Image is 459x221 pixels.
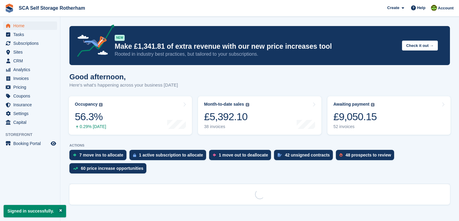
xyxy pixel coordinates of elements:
[13,74,49,83] span: Invoices
[13,48,49,56] span: Sites
[333,110,377,123] div: £9,050.15
[13,39,49,48] span: Subscriptions
[417,5,426,11] span: Help
[73,153,76,157] img: move_ins_to_allocate_icon-fdf77a2bb77ea45bf5b3d319d69a93e2d87916cf1d5bf7949dd705db3b84f3ca.svg
[75,110,106,123] div: 56.3%
[371,103,375,107] img: icon-info-grey-7440780725fd019a000dd9b08b2336e03edf1995a4989e88bcd33f0948082b44.svg
[438,5,454,11] span: Account
[13,21,49,30] span: Home
[213,153,216,157] img: move_outs_to_deallocate_icon-f764333ba52eb49d3ac5e1228854f67142a1ed5810a6f6cc68b1a99e826820c5.svg
[3,57,57,65] a: menu
[5,132,60,138] span: Storefront
[3,65,57,74] a: menu
[3,74,57,83] a: menu
[336,150,397,163] a: 48 prospects to review
[3,92,57,100] a: menu
[75,124,106,129] div: 0.29% [DATE]
[3,83,57,91] a: menu
[219,153,268,157] div: 1 move out to deallocate
[73,167,78,170] img: price_increase_opportunities-93ffe204e8149a01c8c9dc8f82e8f89637d9d84a8eef4429ea346261dce0b2c0.svg
[13,65,49,74] span: Analytics
[3,101,57,109] a: menu
[278,153,282,157] img: contract_signature_icon-13c848040528278c33f63329250d36e43548de30e8caae1d1a13099fd9432cc5.svg
[209,150,274,163] a: 1 move out to deallocate
[115,35,125,41] div: NEW
[333,102,370,107] div: Awaiting payment
[339,153,343,157] img: prospect-51fa495bee0391a8d652442698ab0144808aea92771e9ea1ae160a38d050c398.svg
[81,166,143,171] div: 60 price increase opportunities
[13,109,49,118] span: Settings
[129,150,209,163] a: 1 active subscription to allocate
[3,139,57,148] a: menu
[69,73,178,81] h1: Good afternoon,
[13,101,49,109] span: Insurance
[69,163,149,176] a: 60 price increase opportunities
[99,103,103,107] img: icon-info-grey-7440780725fd019a000dd9b08b2336e03edf1995a4989e88bcd33f0948082b44.svg
[50,140,57,147] a: Preview store
[346,153,391,157] div: 48 prospects to review
[3,109,57,118] a: menu
[204,102,244,107] div: Month-to-date sales
[13,57,49,65] span: CRM
[13,30,49,39] span: Tasks
[204,110,249,123] div: £5,392.10
[13,118,49,127] span: Capital
[13,139,49,148] span: Booking Portal
[16,3,88,13] a: SCA Self Storage Rotherham
[13,83,49,91] span: Pricing
[72,25,114,59] img: price-adjustments-announcement-icon-8257ccfd72463d97f412b2fc003d46551f7dbcb40ab6d574587a9cd5c0d94...
[204,124,249,129] div: 38 invoices
[5,4,14,13] img: stora-icon-8386f47178a22dfd0bd8f6a31ec36ba5ce8667c1dd55bd0f319d3a0aa187defe.svg
[3,48,57,56] a: menu
[115,51,397,58] p: Rooted in industry best practices, but tailored to your subscriptions.
[115,42,397,51] p: Make £1,341.81 of extra revenue with our new price increases tool
[3,21,57,30] a: menu
[139,153,203,157] div: 1 active subscription to allocate
[69,82,178,89] p: Here's what's happening across your business [DATE]
[402,41,438,51] button: Check it out →
[285,153,330,157] div: 42 unsigned contracts
[13,92,49,100] span: Coupons
[69,143,450,147] p: ACTIONS
[333,124,377,129] div: 52 invoices
[3,118,57,127] a: menu
[387,5,399,11] span: Create
[4,205,66,217] p: Signed in successfully.
[75,102,97,107] div: Occupancy
[69,96,192,135] a: Occupancy 56.3% 0.29% [DATE]
[133,153,136,157] img: active_subscription_to_allocate_icon-d502201f5373d7db506a760aba3b589e785aa758c864c3986d89f69b8ff3...
[69,150,129,163] a: 7 move ins to allocate
[3,30,57,39] a: menu
[327,96,451,135] a: Awaiting payment £9,050.15 52 invoices
[274,150,336,163] a: 42 unsigned contracts
[79,153,123,157] div: 7 move ins to allocate
[246,103,249,107] img: icon-info-grey-7440780725fd019a000dd9b08b2336e03edf1995a4989e88bcd33f0948082b44.svg
[3,39,57,48] a: menu
[198,96,321,135] a: Month-to-date sales £5,392.10 38 invoices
